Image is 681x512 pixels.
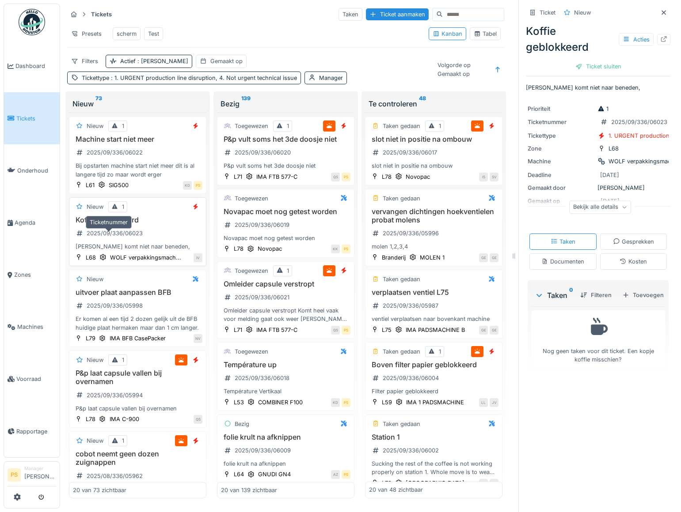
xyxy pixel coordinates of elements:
h3: Station 1 [369,433,498,441]
div: 2025/09/336/05996 [383,229,439,237]
div: Omleider capsule verstropt Komt heel vaak voor melding gaat ook weer [PERSON_NAME] weg maar wel z... [221,306,350,323]
a: Rapportage [4,405,60,457]
a: Voorraad [4,353,60,405]
h3: P&p vult soms het 3de doosje niet [221,135,350,143]
div: Tickettype [528,132,594,140]
div: Toegewezen [235,194,268,203]
span: Onderhoud [17,166,56,175]
span: Agenda [15,218,56,227]
div: PS [194,181,202,190]
div: Taken [551,237,575,246]
div: [DATE] [600,171,619,179]
div: Toegewezen [235,347,268,356]
h3: verplaatsen ventiel L75 [369,288,498,297]
div: scherm [117,30,137,38]
h3: Température up [221,361,350,369]
div: LL [479,398,488,407]
div: 2025/09/336/06023 [611,118,667,126]
h3: vervangen dichtingen hoekventielen probat molens [369,207,498,224]
div: Gemaakt door [528,184,594,192]
h3: Boven filter papier geblokkeerd [369,361,498,369]
div: Ticketnummer [86,216,132,229]
div: IMA C-900 [110,415,139,423]
div: Kosten [620,257,647,266]
div: Ticket [540,8,555,17]
div: Ticket aanmaken [366,8,429,20]
sup: 0 [569,290,573,301]
div: QS [331,326,340,335]
div: L75 [382,326,392,334]
div: Taken gedaan [383,122,420,130]
div: 2025/09/336/06023 [87,229,143,237]
div: Bekijk alle details [569,201,631,214]
div: 1 [287,122,289,130]
div: Taken gedaan [383,275,420,283]
div: Ticket sluiten [572,60,625,72]
sup: 139 [241,98,251,109]
div: 2025/09/336/06017 [383,148,437,157]
div: 1 [287,267,289,275]
h3: Machine start niet meer [73,135,202,143]
div: Machine [528,157,594,166]
div: 2025/09/336/06009 [235,446,291,455]
div: Volgorde op Gemaakt op [434,59,489,80]
div: 1 [122,356,124,364]
h3: cobot neemt geen dozen zuignappen [73,450,202,467]
h3: Novapac moet nog getest worden [221,207,350,216]
div: Acties [619,33,654,46]
div: [PERSON_NAME] [528,184,669,192]
div: Toegewezen [235,267,268,275]
div: Bezig [221,98,351,109]
div: Novopac [406,173,430,181]
a: Agenda [4,196,60,248]
div: Taken gedaan [383,194,420,203]
div: Er komen al een tijd 2 dozen gelijk uit de BFB huidige plaat hermaken maar dan 1 cm langer. [73,315,202,331]
div: Filters [67,55,102,68]
div: Température Vertikaal [221,387,350,395]
a: Onderhoud [4,144,60,196]
div: L78 [234,245,243,253]
div: IV [194,253,202,262]
div: 2025/09/336/06022 [87,148,143,157]
div: L64 [234,470,244,478]
h3: Koffie geblokkeerd [73,216,202,224]
div: KS [479,479,488,488]
a: Tickets [4,92,60,144]
span: Machines [17,323,56,331]
div: IMA PADSMACHINE B [406,326,465,334]
div: IMA BFB CasePacker [110,334,166,343]
div: Filteren [577,289,615,301]
span: Voorraad [16,375,56,383]
a: Zones [4,249,60,301]
div: L78 [382,173,392,181]
div: COMBINER F100 [258,398,303,407]
div: Novopac [258,245,282,253]
div: Deadline [528,171,594,179]
div: Sucking the rest of the coffee is not working properly on station 1. Whole move is to weak to suc... [369,459,498,476]
div: IMA FTB 577-C [256,173,297,181]
div: 2025/09/336/05998 [87,301,143,310]
span: Rapportage [16,427,56,436]
div: [GEOGRAPHIC_DATA]... [406,479,470,487]
div: 1 [439,347,441,356]
div: KK [331,245,340,253]
h3: uitvoer plaat aanpassen BFB [73,288,202,297]
div: L78 [382,479,392,487]
div: L59 [382,398,392,407]
span: Tickets [16,114,56,123]
div: Filter papier geblokkeerd [369,387,498,395]
div: GE [490,326,498,335]
div: QS [331,173,340,181]
div: 2025/09/336/05994 [87,391,143,399]
h3: folie krult na afknippen [221,433,350,441]
div: Bij opstarten machine start niet meer dit is al langere tijd zo maar wordt erger [73,162,202,178]
div: L71 [234,173,242,181]
div: 2025/09/336/06004 [383,374,439,382]
div: Nieuw [574,8,591,17]
div: Test [148,30,159,38]
div: AZ [331,470,340,479]
div: folie krult na afknippen [221,459,350,468]
div: L71 [234,326,242,334]
div: Nieuw [87,203,103,211]
div: Te controleren [369,98,499,109]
